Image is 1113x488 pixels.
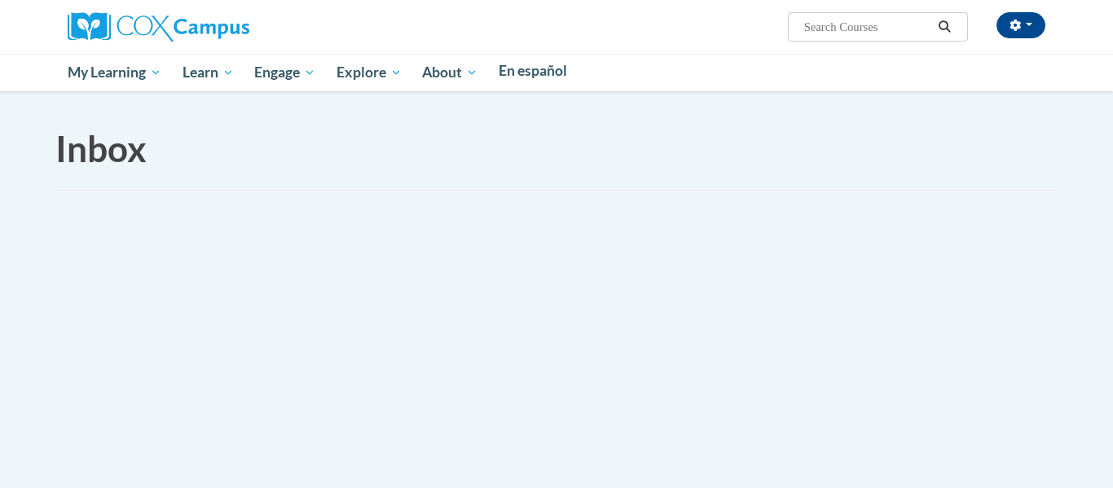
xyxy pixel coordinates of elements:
[412,54,489,91] a: About
[68,63,161,82] span: My Learning
[172,54,244,91] a: Learn
[244,54,326,91] a: Engage
[337,63,402,82] span: Explore
[499,62,567,79] span: En español
[57,54,172,91] a: My Learning
[933,17,957,37] button: Search
[488,54,578,88] a: En español
[68,19,249,33] a: Cox Campus
[43,54,1070,91] div: Main menu
[803,17,933,37] input: Search Courses
[996,12,1045,38] button: Account Settings
[326,54,412,91] a: Explore
[938,21,952,33] i: 
[55,127,147,169] span: Inbox
[422,63,477,82] span: About
[183,63,234,82] span: Learn
[254,63,315,82] span: Engage
[68,12,249,42] img: Cox Campus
